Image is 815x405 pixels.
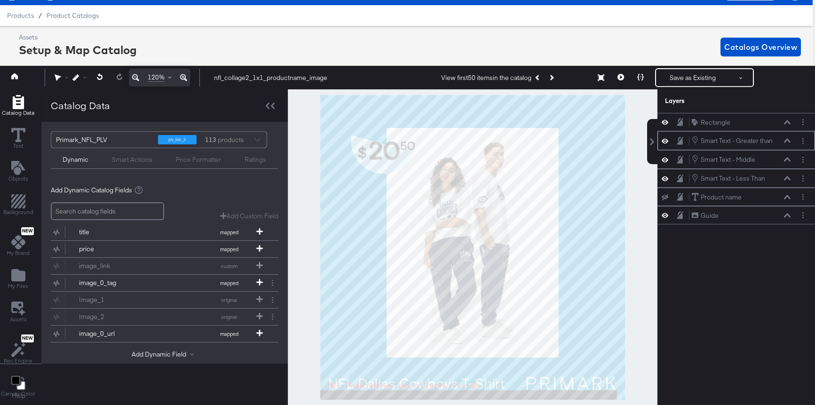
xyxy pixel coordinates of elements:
[3,159,34,186] button: Add Text
[2,109,34,117] span: Catalog Data
[545,69,558,86] button: Next Product
[1,225,35,260] button: NewMy Brand
[691,173,766,183] button: Smart Text - Less Than
[798,136,808,146] button: Layer Options
[51,99,110,112] div: Catalog Data
[701,118,730,127] div: Rectangle
[531,69,545,86] button: Previous Product
[51,326,278,342] div: image_0_urlmapped
[51,258,278,274] div: image_linkcustom
[56,132,151,148] div: Primark_NFL_PLV
[1,390,35,397] span: Canvas Color
[112,155,152,164] div: Smart Actions
[79,329,147,338] div: image_0_url
[691,154,756,165] button: Smart Text - Middle
[691,192,742,202] button: Product name
[203,280,255,286] span: mapped
[51,224,278,240] div: titlemapped
[245,155,266,164] div: Ratings
[204,132,232,148] div: products
[12,391,25,400] a: Help
[798,117,808,127] button: Layer Options
[798,174,808,183] button: Layer Options
[132,350,198,359] button: Add Dynamic Field
[19,33,137,42] div: Assets
[656,69,729,86] button: Save as Existing
[51,224,267,240] button: titlemapped
[21,228,34,234] span: New
[79,245,147,254] div: price
[10,316,27,323] span: Assets
[51,309,278,325] div: Image_2original
[6,126,31,153] button: Text
[13,142,24,150] span: Text
[441,73,531,82] div: View first 50 items in the catalog
[798,155,808,165] button: Layer Options
[51,241,278,257] div: pricemapped
[7,12,34,19] span: Products
[701,136,773,145] div: Smart Text - Greater than
[657,150,815,169] div: Smart Text - MiddleLayer Options
[51,326,267,342] button: image_0_urlmapped
[34,12,47,19] span: /
[665,96,761,105] div: Layers
[5,388,32,405] button: Help
[691,135,773,146] button: Smart Text - Greater than
[51,275,278,291] div: image_0_tagmapped
[701,193,742,202] div: Product name
[203,229,255,236] span: mapped
[51,202,164,221] input: Search catalog fields
[21,335,34,341] span: New
[7,249,30,257] span: My Brand
[657,131,815,150] div: Smart Text - Greater thanLayer Options
[158,135,197,144] div: plv_tier_3
[724,40,797,54] span: Catalogs Overview
[691,211,719,221] button: Guide
[79,228,147,237] div: title
[657,169,815,188] div: Smart Text - Less ThanLayer Options
[51,275,267,291] button: image_0_tagmapped
[657,113,815,131] div: RectangleLayer Options
[2,266,34,293] button: Add Files
[148,73,165,82] span: 120%
[701,211,719,220] div: Guide
[691,118,731,127] button: Rectangle
[51,292,278,308] div: Image_1original
[701,174,765,183] div: Smart Text - Less Than
[657,188,815,206] div: Product nameLayer Options
[798,192,808,202] button: Layer Options
[204,132,218,148] strong: 113
[8,175,28,183] span: Objects
[8,282,28,290] span: My Files
[701,155,755,164] div: Smart Text - Middle
[79,278,147,287] div: image_0_tag
[63,155,88,164] div: Dynamic
[3,208,33,216] span: Background
[203,331,255,337] span: mapped
[176,155,221,164] div: Price Formatter
[220,212,278,221] button: Add Custom Field
[47,12,99,19] a: Product Catalogs
[51,241,267,257] button: pricemapped
[657,206,815,224] div: GuideLayer Options
[51,186,132,195] span: Add Dynamic Catalog Fields
[19,42,137,58] div: Setup & Map Catalog
[798,210,808,220] button: Layer Options
[4,299,32,326] button: Assets
[4,357,32,365] span: Rec Engine
[203,246,255,253] span: mapped
[720,38,801,56] button: Catalogs Overview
